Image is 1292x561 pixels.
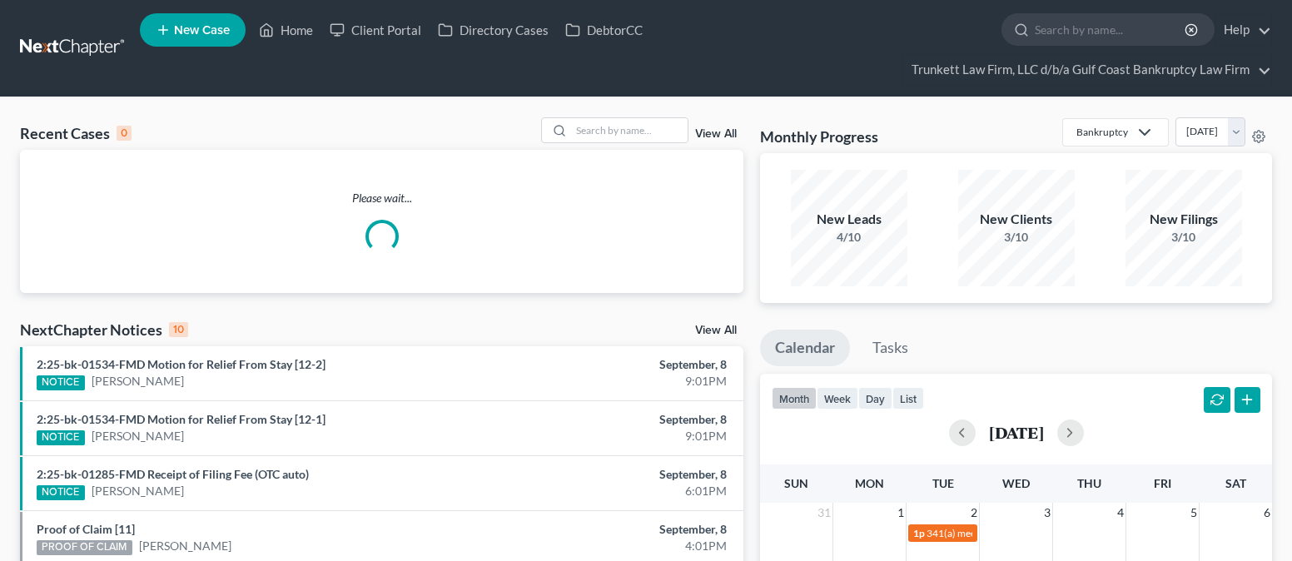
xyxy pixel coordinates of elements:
a: Tasks [857,330,923,366]
button: day [858,387,892,410]
div: 4:01PM [508,538,727,554]
span: 31 [816,503,832,523]
button: month [772,387,817,410]
div: 9:01PM [508,373,727,390]
span: 4 [1116,503,1126,523]
a: 2:25-bk-01534-FMD Motion for Relief From Stay [12-1] [37,412,325,426]
div: 4/10 [791,229,907,246]
span: New Case [174,24,230,37]
a: [PERSON_NAME] [92,373,184,390]
span: Thu [1077,476,1101,490]
a: Trunkett Law Firm, LLC d/b/a Gulf Coast Bankruptcy Law Firm [903,55,1271,85]
a: [PERSON_NAME] [92,483,184,499]
span: 1 [896,503,906,523]
div: 10 [169,322,188,337]
div: NOTICE [37,375,85,390]
div: 3/10 [1126,229,1242,246]
div: NextChapter Notices [20,320,188,340]
span: Fri [1154,476,1171,490]
span: 6 [1262,503,1272,523]
span: Mon [855,476,884,490]
a: Help [1215,15,1271,45]
div: 9:01PM [508,428,727,444]
div: September, 8 [508,466,727,483]
span: Sun [784,476,808,490]
a: [PERSON_NAME] [92,428,184,444]
div: Bankruptcy [1076,125,1128,139]
div: September, 8 [508,411,727,428]
span: 1p [913,527,925,539]
div: 3/10 [958,229,1075,246]
span: 3 [1042,503,1052,523]
a: Calendar [760,330,850,366]
div: NOTICE [37,485,85,500]
a: Proof of Claim [11] [37,522,135,536]
button: list [892,387,924,410]
span: 5 [1189,503,1199,523]
span: Wed [1002,476,1030,490]
div: New Clients [958,210,1075,229]
input: Search by name... [1035,14,1187,45]
div: 6:01PM [508,483,727,499]
div: September, 8 [508,521,727,538]
a: View All [695,325,737,336]
a: 2:25-bk-01534-FMD Motion for Relief From Stay [12-2] [37,357,325,371]
button: week [817,387,858,410]
span: Sat [1225,476,1246,490]
a: Directory Cases [430,15,557,45]
a: View All [695,128,737,140]
span: Tue [932,476,954,490]
p: Please wait... [20,190,743,206]
div: 0 [117,126,132,141]
span: 2 [969,503,979,523]
a: [PERSON_NAME] [139,538,231,554]
div: New Filings [1126,210,1242,229]
span: 341(a) meeting for [PERSON_NAME] & [PERSON_NAME] [927,527,1175,539]
a: Client Portal [321,15,430,45]
a: DebtorCC [557,15,651,45]
div: September, 8 [508,356,727,373]
h2: [DATE] [989,424,1044,441]
div: New Leads [791,210,907,229]
a: 2:25-bk-01285-FMD Receipt of Filing Fee (OTC auto) [37,467,309,481]
div: NOTICE [37,430,85,445]
input: Search by name... [571,118,688,142]
div: Recent Cases [20,123,132,143]
a: Home [251,15,321,45]
h3: Monthly Progress [760,127,878,146]
div: PROOF OF CLAIM [37,540,132,555]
